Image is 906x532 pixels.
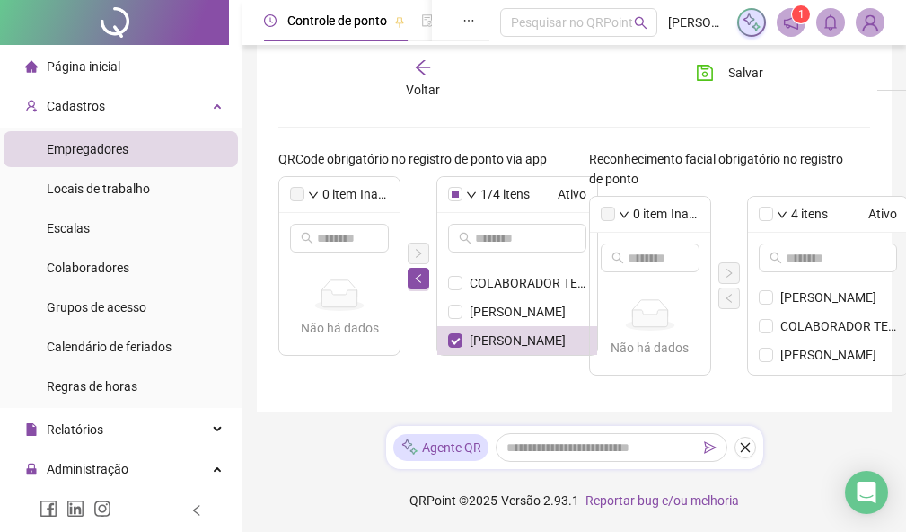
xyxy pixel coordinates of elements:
[406,83,440,97] span: Voltar
[93,500,111,518] span: instagram
[47,261,129,275] span: Colaboradores
[585,493,739,508] span: Reportar bug e/ou melhoria
[308,190,319,200] span: down
[533,184,586,204] span: Ativo
[470,273,586,293] span: COLABORADOR TESTE
[287,13,387,28] span: Controle de ponto
[739,441,752,454] span: close
[480,184,530,204] span: 1/4 itens
[791,204,828,224] span: 4 itens
[301,232,313,244] span: search
[462,14,475,27] span: ellipsis
[421,14,434,27] span: file-done
[845,471,888,514] div: Open Intercom Messenger
[470,331,586,350] span: [PERSON_NAME]
[413,273,424,284] span: left
[671,204,699,224] span: Inativo
[47,59,120,74] span: Página inicial
[783,14,799,31] span: notification
[25,462,38,474] span: lock
[822,14,839,31] span: bell
[728,63,763,83] span: Salvar
[47,221,90,235] span: Escalas
[780,345,897,365] span: [PERSON_NAME]
[322,184,356,204] span: 0 item
[278,149,559,169] label: QRCode obrigatório no registro de ponto via app
[696,64,714,82] span: save
[394,16,405,27] span: pushpin
[40,500,57,518] span: facebook
[393,434,488,461] div: Agente QR
[831,204,897,224] span: Ativo
[25,99,38,111] span: user-add
[47,340,172,354] span: Calendário de feriados
[597,338,703,358] div: Não há dados
[47,379,137,394] span: Regras de horas
[25,422,38,435] span: file
[47,422,103,437] span: Relatórios
[780,316,897,336] span: COLABORADOR TESTE
[466,190,477,200] span: down
[400,438,418,457] img: sparkle-icon.fc2bf0ac1784a2077858766a79e2daf3.svg
[777,209,787,220] span: down
[47,99,105,113] span: Cadastros
[770,252,782,264] span: search
[780,288,897,307] span: [PERSON_NAME]
[633,204,667,224] span: 0 item
[25,59,38,72] span: home
[47,300,146,315] span: Grupos de acesso
[437,297,597,326] li: KALYSON ALVES BUENO
[264,14,277,27] span: clock-circle
[589,149,871,189] label: Reconhecimento facial obrigatório no registro de ponto
[437,326,597,355] li: PATRICIA DOS SANTOS BARBOSA
[66,500,84,518] span: linkedin
[470,302,586,322] span: [PERSON_NAME]
[47,462,128,476] span: Administração
[780,374,897,394] span: [PERSON_NAME]
[742,13,761,32] img: sparkle-icon.fc2bf0ac1784a2077858766a79e2daf3.svg
[792,5,810,23] sup: 1
[47,182,150,196] span: Locais de trabalho
[704,441,717,454] span: send
[437,269,597,297] li: COLABORADOR TESTE
[668,13,726,32] span: [PERSON_NAME] Auto pecas
[459,232,471,244] span: search
[360,184,389,204] span: Inativo
[634,16,647,30] span: search
[619,209,629,220] span: down
[857,9,884,36] img: 94102
[190,504,203,517] span: left
[682,58,777,87] button: Salvar
[501,493,541,508] span: Versão
[47,142,128,156] span: Empregadores
[242,469,906,532] footer: QRPoint © 2025 - 2.93.1 -
[414,58,432,76] span: arrow-left
[286,318,392,338] div: Não há dados
[611,252,624,264] span: search
[798,8,805,21] span: 1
